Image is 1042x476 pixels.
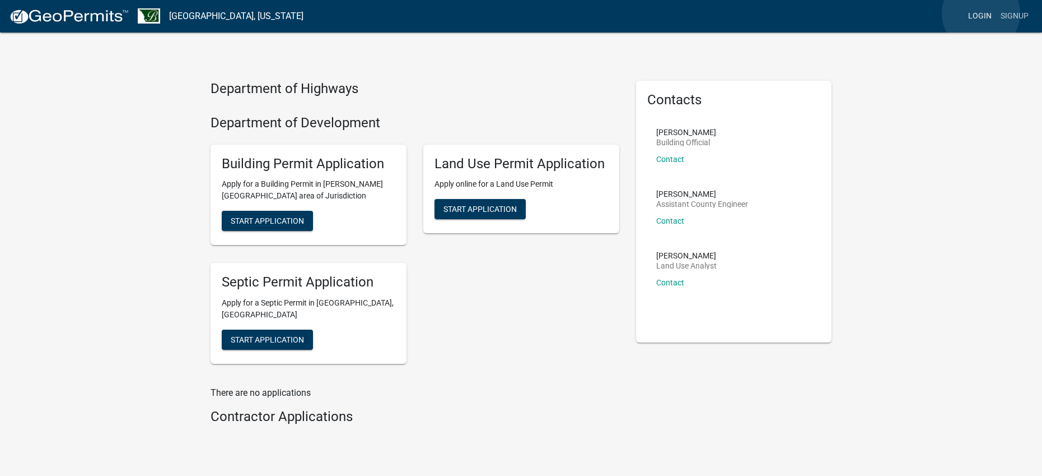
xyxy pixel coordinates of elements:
button: Start Application [222,330,313,350]
p: [PERSON_NAME] [656,190,748,198]
p: Land Use Analyst [656,262,717,270]
p: [PERSON_NAME] [656,128,716,136]
a: Contact [656,216,684,225]
p: Assistant County Engineer [656,200,748,208]
wm-workflow-list-section: Contractor Applications [211,409,619,429]
span: Start Application [231,216,304,225]
h5: Building Permit Application [222,156,395,172]
a: Signup [996,6,1033,27]
p: Apply online for a Land Use Permit [434,178,608,190]
h5: Contacts [647,92,821,108]
p: There are no applications [211,386,619,400]
a: Contact [656,155,684,164]
a: Contact [656,278,684,287]
button: Start Application [434,199,526,219]
button: Start Application [222,211,313,231]
h5: Land Use Permit Application [434,156,608,172]
p: Apply for a Building Permit in [PERSON_NAME][GEOGRAPHIC_DATA] area of Jurisdiction [222,178,395,202]
a: [GEOGRAPHIC_DATA], [US_STATE] [169,7,303,26]
span: Start Application [231,335,304,344]
span: Start Application [443,205,517,214]
h5: Septic Permit Application [222,274,395,290]
h4: Department of Highways [211,81,619,97]
p: Building Official [656,138,716,146]
p: Apply for a Septic Permit in [GEOGRAPHIC_DATA], [GEOGRAPHIC_DATA] [222,297,395,321]
p: [PERSON_NAME] [656,252,717,260]
img: Benton County, Minnesota [138,8,160,24]
h4: Department of Development [211,115,619,131]
h4: Contractor Applications [211,409,619,425]
a: Login [964,6,996,27]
